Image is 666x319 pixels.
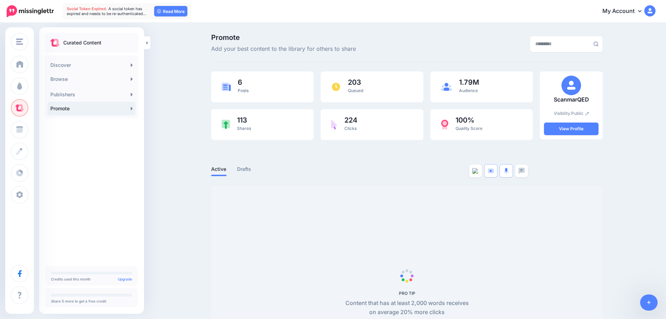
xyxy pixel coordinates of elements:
[456,117,482,124] span: 100%
[571,111,589,116] a: Public
[593,41,599,47] img: search-grey-6.png
[344,117,357,124] span: 224
[237,117,251,124] span: 113
[238,88,249,93] span: Posts
[67,6,107,11] span: Social Token Expired.
[561,76,581,95] img: user_default_image.png
[459,79,479,86] span: 1.79M
[16,39,23,45] img: menu.png
[518,168,525,174] img: chat-square-grey.png
[342,299,473,317] p: Content that has at least 2,000 words receives on average 20% more clicks
[544,110,599,117] p: Visibility:
[222,120,230,129] img: share-green.png
[488,168,494,173] img: video-blue.png
[344,126,357,131] span: Clicks
[472,168,479,174] img: article--grey.png
[331,120,337,130] img: pointer-purple.png
[222,83,231,91] img: article-blue.png
[7,5,54,17] img: Missinglettr
[342,291,473,296] h5: PRO TIP
[63,39,101,47] p: Curated Content
[348,79,363,86] span: 203
[238,79,249,86] span: 6
[48,102,136,116] a: Promote
[585,112,589,116] img: pencil.png
[237,126,251,131] span: Shares
[48,88,136,102] a: Publishers
[67,6,146,16] span: A social token has expired and needs to be re-authenticated…
[441,83,452,91] img: users-blue.png
[154,6,187,16] a: Read More
[441,119,449,130] img: prize-red.png
[48,58,136,72] a: Discover
[544,123,599,135] a: View Profile
[595,3,656,20] a: My Account
[331,82,341,92] img: clock.png
[504,168,509,174] img: microphone.png
[459,88,478,93] span: Audience
[50,39,60,47] img: curate.png
[48,72,136,86] a: Browse
[456,126,482,131] span: Quality Score
[348,88,363,93] span: Queued
[237,165,251,173] a: Drafts
[211,165,227,173] a: Active
[211,44,356,54] span: Add your best content to the library for others to share
[211,34,356,41] span: Promote
[544,95,599,104] p: ScanmarQED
